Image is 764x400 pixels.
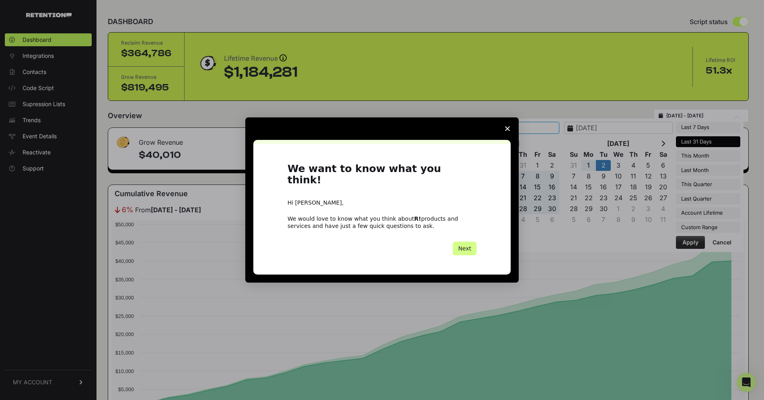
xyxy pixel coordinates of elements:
button: Next [453,242,476,255]
b: R! [414,215,421,222]
div: We would love to know what you think about products and services and have just a few quick questi... [288,215,476,230]
div: Hi [PERSON_NAME], [288,199,476,207]
h1: We want to know what you think! [288,163,476,191]
span: Close survey [496,117,519,140]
